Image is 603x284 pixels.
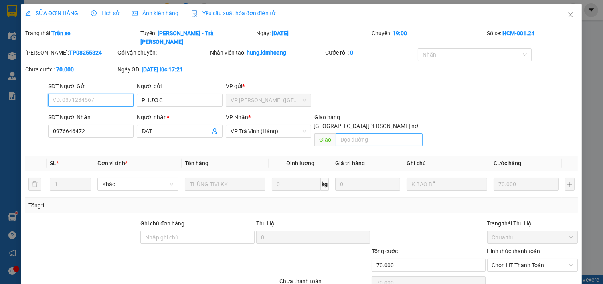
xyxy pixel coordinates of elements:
div: Người nhận [137,113,223,122]
span: picture [132,10,138,16]
div: SĐT Người Nhận [48,113,134,122]
span: kg [321,178,329,191]
div: Trạng thái Thu Hộ [487,219,578,228]
div: Ngày: [255,29,371,46]
b: Trên xe [51,30,71,36]
span: [PERSON_NAME] [3,23,51,31]
b: TP08255824 [69,49,102,56]
input: 0 [494,178,559,191]
p: GỬI: [3,16,117,31]
span: Lịch sử [91,10,119,16]
div: Tuyến: [140,29,255,46]
div: Người gửi [137,82,223,91]
span: Giao [314,133,336,146]
div: [PERSON_NAME]: [25,48,116,57]
span: Tổng cước [372,248,398,254]
span: close [567,12,574,18]
span: Chọn HT Thanh Toán [492,259,573,271]
input: VD: Bàn, Ghế [185,178,266,191]
input: Ghi chú đơn hàng [140,231,254,244]
b: 19:00 [393,30,407,36]
div: Ngày GD: [117,65,208,74]
div: Chuyến: [371,29,486,46]
strong: BIÊN NHẬN GỬI HÀNG [27,4,93,12]
div: Cước rồi : [325,48,416,57]
b: [DATE] lúc 17:21 [142,66,183,73]
span: user-add [212,128,218,134]
div: SĐT Người Gửi [48,82,134,91]
b: 70.000 [56,66,74,73]
span: Thu Hộ [256,220,275,227]
div: Tổng: 1 [28,201,233,210]
span: Giao hàng [314,114,340,120]
span: Đơn vị tính [97,160,127,166]
div: Chưa cước : [25,65,116,74]
div: VP gửi [226,82,312,91]
span: VP [PERSON_NAME] ([GEOGRAPHIC_DATA]) [3,34,80,49]
span: VP Trà Vinh (Hàng) [231,125,307,137]
input: Dọc đường [336,133,422,146]
th: Ghi chú [403,156,491,171]
b: [PERSON_NAME] - Trà [PERSON_NAME] [140,30,214,45]
span: SỬA ĐƠN HÀNG [25,10,78,16]
span: edit [25,10,31,16]
div: Số xe: [486,29,579,46]
input: 0 [335,178,400,191]
label: Ghi chú đơn hàng [140,220,184,227]
span: Định lượng [286,160,314,166]
span: Yêu cầu xuất hóa đơn điện tử [191,10,275,16]
button: plus [565,178,575,191]
span: HÙNG [43,51,60,58]
span: clock-circle [91,10,97,16]
input: Ghi Chú [407,178,488,191]
label: Hình thức thanh toán [487,248,540,254]
span: SL [50,160,56,166]
b: [DATE] [272,30,289,36]
button: delete [28,178,41,191]
span: Chưa thu [492,231,573,243]
div: Gói vận chuyển: [117,48,208,57]
span: GIAO: [3,59,19,67]
b: HCM-001.24 [503,30,535,36]
span: Tên hàng [185,160,208,166]
span: [GEOGRAPHIC_DATA][PERSON_NAME] nơi [310,122,423,130]
span: 0818001860 - [3,51,60,58]
span: Cước hàng [494,160,521,166]
span: VP Nhận [226,114,248,120]
button: Close [560,4,582,26]
span: Giá trị hàng [335,160,365,166]
b: 0 [350,49,353,56]
div: Trạng thái: [24,29,140,46]
span: Ảnh kiện hàng [132,10,178,16]
img: icon [191,10,198,17]
span: Khác [102,178,174,190]
span: VP [PERSON_NAME] (Hàng) - [3,16,99,31]
b: hung.kimhoang [247,49,286,56]
p: NHẬN: [3,34,117,49]
div: Nhân viên tạo: [210,48,324,57]
span: VP Trần Phú (Hàng) [231,94,307,106]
